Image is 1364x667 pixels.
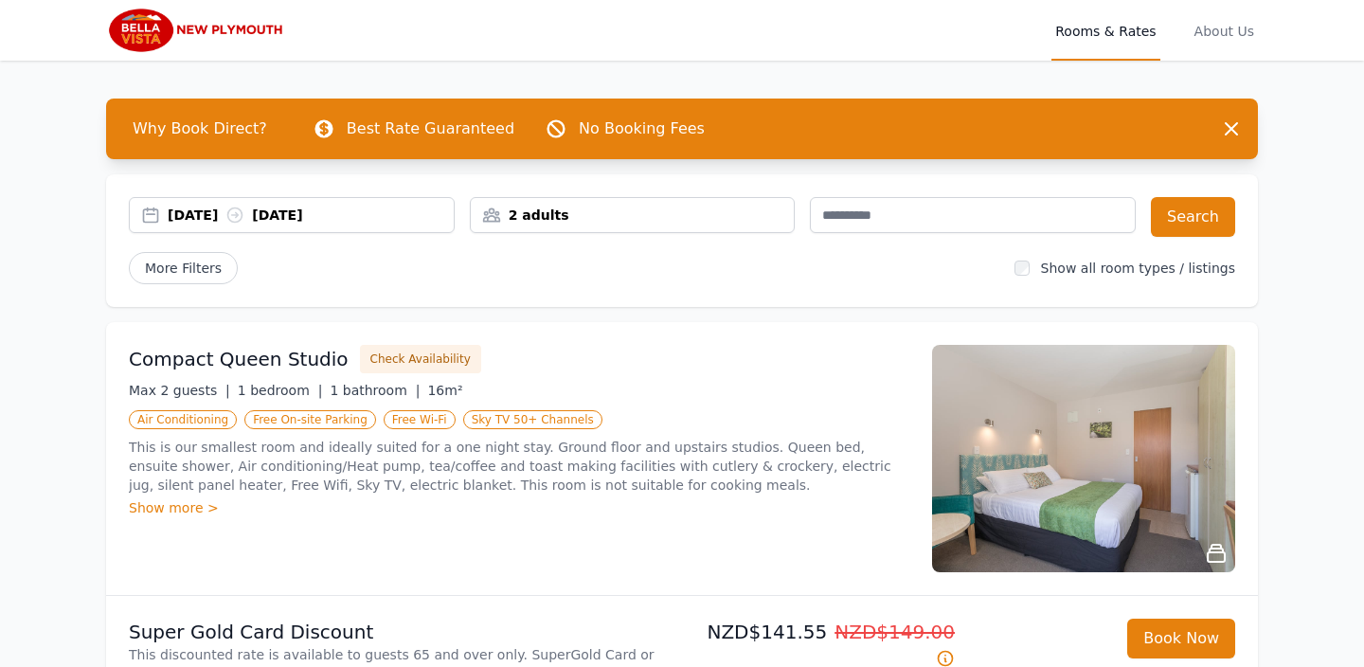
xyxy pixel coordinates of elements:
[129,410,237,429] span: Air Conditioning
[238,383,323,398] span: 1 bedroom |
[106,8,289,53] img: Bella Vista New Plymouth
[835,621,955,643] span: NZD$149.00
[117,110,282,148] span: Why Book Direct?
[129,619,674,645] p: Super Gold Card Discount
[129,498,909,517] div: Show more >
[360,345,481,373] button: Check Availability
[1041,261,1235,276] label: Show all room types / listings
[1127,619,1235,658] button: Book Now
[129,438,909,495] p: This is our smallest room and ideally suited for a one night stay. Ground floor and upstairs stud...
[1151,197,1235,237] button: Search
[579,117,705,140] p: No Booking Fees
[347,117,514,140] p: Best Rate Guaranteed
[129,252,238,284] span: More Filters
[129,383,230,398] span: Max 2 guests |
[427,383,462,398] span: 16m²
[330,383,420,398] span: 1 bathroom |
[463,410,602,429] span: Sky TV 50+ Channels
[168,206,454,225] div: [DATE] [DATE]
[384,410,456,429] span: Free Wi-Fi
[129,346,349,372] h3: Compact Queen Studio
[471,206,795,225] div: 2 adults
[244,410,376,429] span: Free On-site Parking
